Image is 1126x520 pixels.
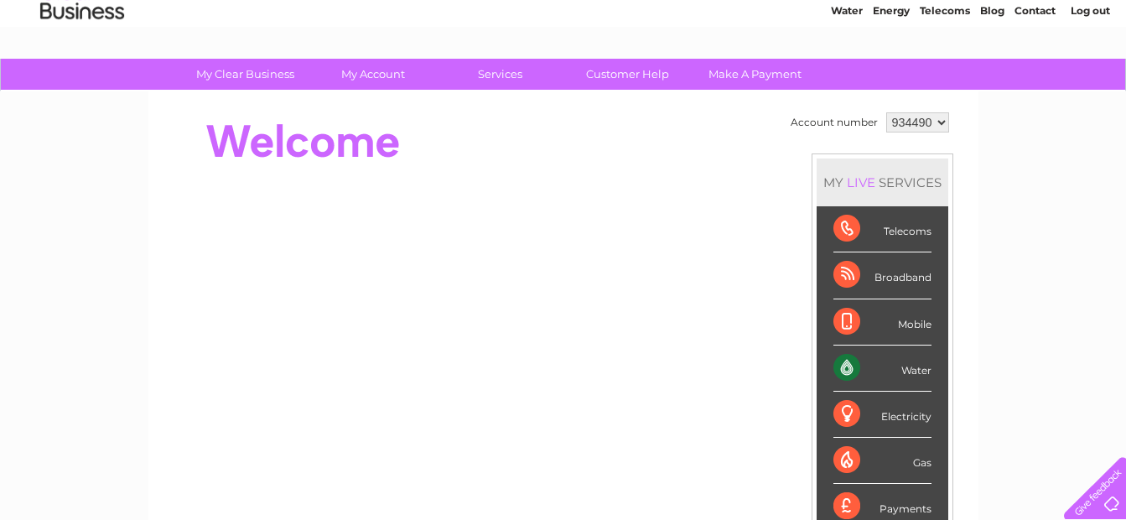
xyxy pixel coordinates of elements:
[843,174,879,190] div: LIVE
[833,252,931,299] div: Broadband
[686,59,824,90] a: Make A Payment
[817,159,948,206] div: MY SERVICES
[431,59,569,90] a: Services
[558,59,697,90] a: Customer Help
[833,299,931,346] div: Mobile
[833,438,931,484] div: Gas
[786,108,882,137] td: Account number
[831,71,863,84] a: Water
[168,9,960,81] div: Clear Business is a trading name of Verastar Limited (registered in [GEOGRAPHIC_DATA] No. 3667643...
[1014,71,1056,84] a: Contact
[833,346,931,392] div: Water
[304,59,442,90] a: My Account
[920,71,970,84] a: Telecoms
[873,71,910,84] a: Energy
[1071,71,1110,84] a: Log out
[980,71,1004,84] a: Blog
[39,44,125,95] img: logo.png
[833,206,931,252] div: Telecoms
[810,8,926,29] a: 0333 014 3131
[176,59,314,90] a: My Clear Business
[833,392,931,438] div: Electricity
